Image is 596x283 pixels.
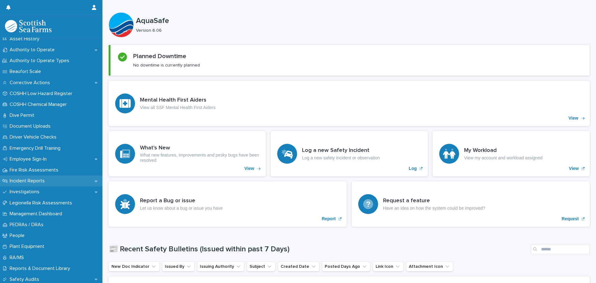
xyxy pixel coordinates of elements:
[140,145,259,152] h3: What's New
[302,155,380,161] p: Log a new safety incident or observation
[140,198,223,204] h3: Report a Bug or issue
[7,244,49,249] p: Plant Equipment
[109,181,347,227] a: Report
[7,211,67,217] p: Management Dashboard
[133,62,200,68] p: No downtime is currently planned
[7,112,39,118] p: Dive Permit
[7,266,75,272] p: Reports & Document Library
[7,69,46,75] p: Beaufort Scale
[140,105,215,110] p: View all SSF Mental Health First Aiders
[433,131,590,176] a: View
[352,181,590,227] a: Request
[7,134,61,140] p: Driver Vehicle Checks
[140,206,223,211] p: Let us know about a bug or issue you have
[162,262,195,272] button: Issued By
[7,156,52,162] p: Employee Sign-In
[109,245,528,254] h1: 📰 Recent Safety Bulletins (Issued within past 7 Days)
[247,262,275,272] button: Subject
[7,178,50,184] p: Incident Reports
[7,123,56,129] p: Document Uploads
[7,189,44,195] p: Investigations
[109,131,266,176] a: View
[5,20,52,32] img: bPIBxiqnSb2ggTQWdOVV
[302,147,380,154] h3: Log a new Safety Incident
[406,262,453,272] button: Attachment Icon
[271,131,428,176] a: Log
[197,262,244,272] button: Issuing Authority
[7,91,77,97] p: COSHH Low Hazard Register
[322,216,336,221] p: Report
[7,255,29,261] p: RA/MS
[7,167,63,173] p: Fire Risk Assessments
[7,233,29,239] p: People
[373,262,404,272] button: Link Icon
[136,16,587,25] p: AquaSafe
[7,102,72,107] p: COSHH Chemical Manager
[278,262,319,272] button: Created Date
[7,80,55,86] p: Corrective Actions
[383,198,485,204] h3: Request a feature
[109,81,590,126] a: View
[7,36,44,42] p: Asset History
[322,262,370,272] button: Posted Days Ago
[464,155,543,161] p: View my account and workload assigned
[7,47,60,53] p: Authority to Operate
[7,145,65,151] p: Emergency Drill Training
[464,147,543,154] h3: My Workload
[562,216,579,221] p: Request
[7,58,74,64] p: Authority to Operate Types
[409,166,417,171] p: Log
[109,262,160,272] button: New Doc Indicator
[7,276,44,282] p: Safety Audits
[568,116,578,121] p: View
[531,244,590,254] input: Search
[140,97,215,104] h3: Mental Health First Aiders
[7,222,48,228] p: PEDRAs / DRAs
[7,200,77,206] p: Legionella Risk Assessments
[244,166,254,171] p: View
[140,153,259,163] p: What new features, improvements and pesky bugs have been resolved
[136,28,585,33] p: Version 6.06
[133,52,186,60] h2: Planned Downtime
[383,206,485,211] p: Have an idea on how the system could be improved?
[569,166,579,171] p: View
